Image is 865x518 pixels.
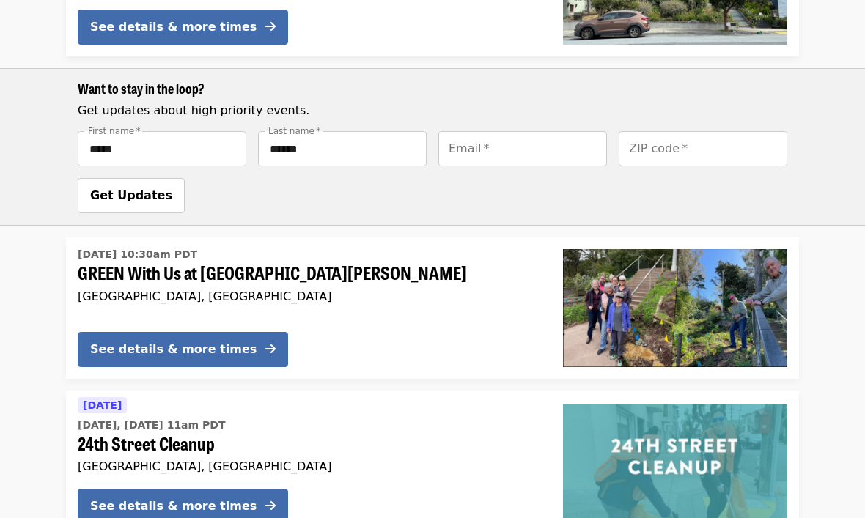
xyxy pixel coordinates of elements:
[265,342,276,356] i: arrow-right icon
[88,126,134,136] span: First name
[78,103,309,117] span: Get updates about high priority events.
[78,459,540,473] div: [GEOGRAPHIC_DATA], [GEOGRAPHIC_DATA]
[265,20,276,34] i: arrow-right icon
[83,399,122,411] span: [DATE]
[78,289,540,303] div: [GEOGRAPHIC_DATA], [GEOGRAPHIC_DATA]
[78,131,246,166] input: [object Object]
[90,497,257,515] div: See details & more times
[78,332,288,367] button: See details & more times
[563,249,787,366] img: GREEN With Us at Upper Esmeralda Stairway Garden organized by SF Public Works
[78,78,205,97] span: Want to stay in the loop?
[265,499,276,513] i: arrow-right icon
[78,418,225,433] time: [DATE], [DATE] 11am PDT
[78,178,185,213] button: Get Updates
[78,433,540,454] span: 24th Street Cleanup
[268,126,314,136] span: Last name
[90,341,257,358] div: See details & more times
[619,131,787,166] input: [object Object]
[66,237,799,378] a: See details for "GREEN With Us at Upper Esmeralda Stairway Garden"
[90,188,172,202] span: Get Updates
[258,131,427,166] input: [object Object]
[90,18,257,36] div: See details & more times
[78,262,540,284] span: GREEN With Us at [GEOGRAPHIC_DATA][PERSON_NAME]
[438,131,607,166] input: [object Object]
[78,10,288,45] button: See details & more times
[78,247,197,262] time: [DATE] 10:30am PDT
